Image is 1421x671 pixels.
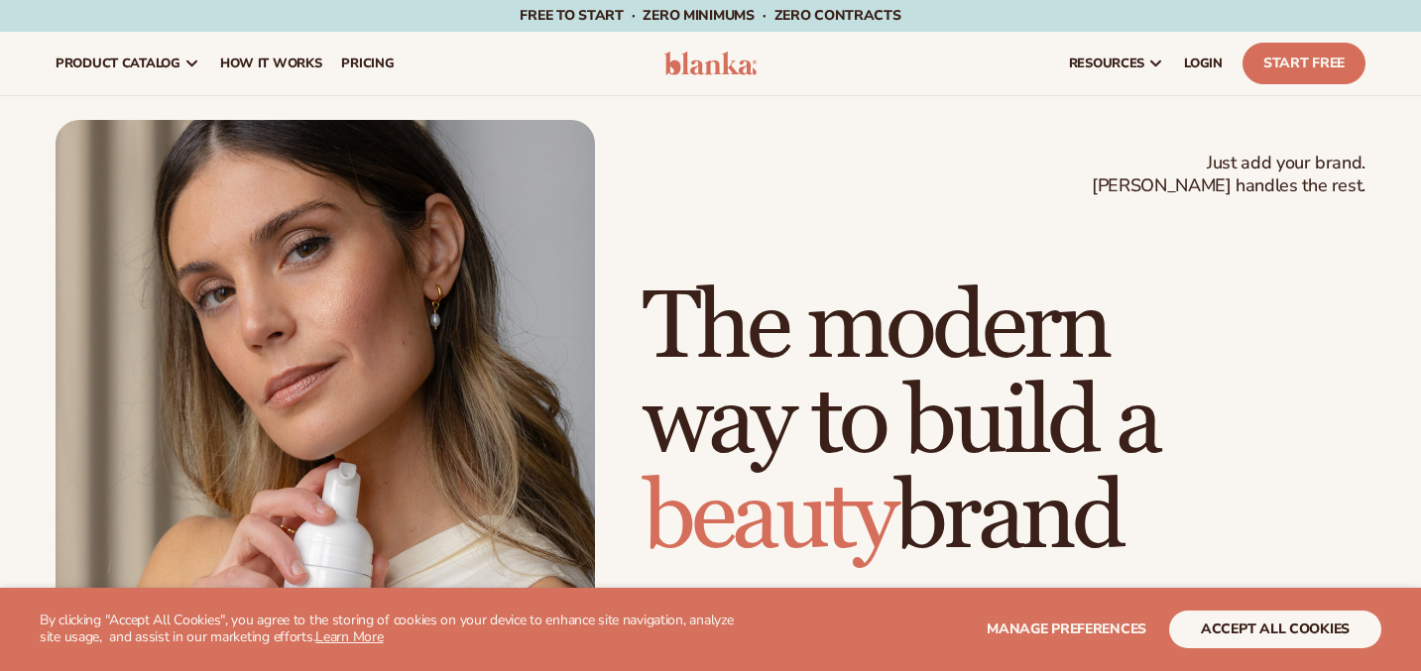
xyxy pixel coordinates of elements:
h1: The modern way to build a brand [643,280,1365,566]
a: LOGIN [1174,32,1233,95]
span: Just add your brand. [PERSON_NAME] handles the rest. [1092,152,1365,198]
button: accept all cookies [1169,611,1381,648]
a: resources [1059,32,1174,95]
a: pricing [331,32,404,95]
span: pricing [341,56,394,71]
a: How It Works [210,32,332,95]
button: Manage preferences [987,611,1146,648]
a: Start Free [1243,43,1365,84]
img: logo [664,52,758,75]
span: LOGIN [1184,56,1223,71]
span: How It Works [220,56,322,71]
a: product catalog [46,32,210,95]
span: resources [1069,56,1144,71]
span: product catalog [56,56,180,71]
span: Free to start · ZERO minimums · ZERO contracts [520,6,900,25]
span: Manage preferences [987,619,1146,638]
span: beauty [643,460,894,576]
